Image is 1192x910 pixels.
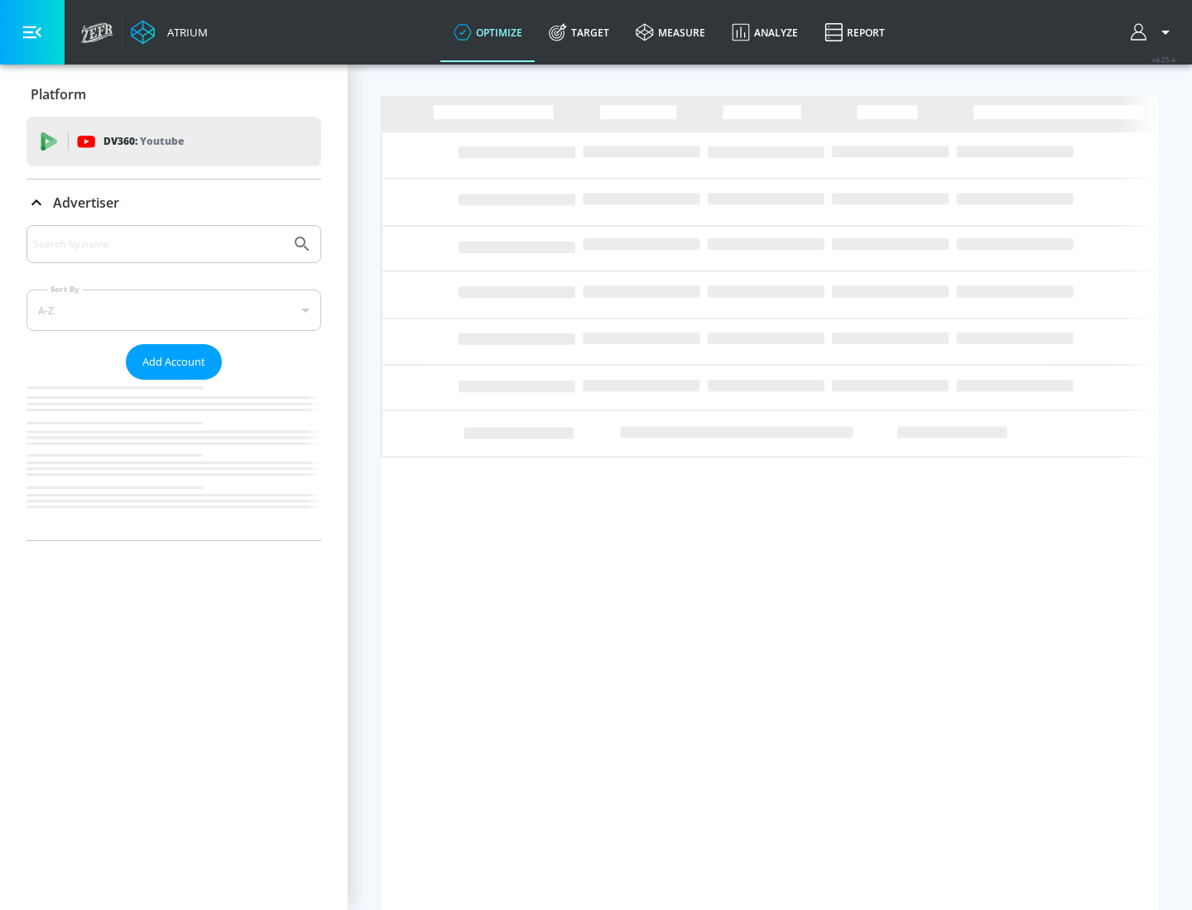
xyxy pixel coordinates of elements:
[622,2,719,62] a: measure
[719,2,811,62] a: Analyze
[26,71,321,117] div: Platform
[26,117,321,166] div: DV360: Youtube
[26,180,321,226] div: Advertiser
[142,352,205,371] span: Add Account
[811,2,898,62] a: Report
[1152,55,1175,64] span: v 4.25.4
[440,2,536,62] a: optimize
[103,132,184,151] p: DV360:
[33,233,284,255] input: Search by name
[140,132,184,150] p: Youtube
[26,380,321,540] nav: list of Advertiser
[31,85,86,103] p: Platform
[536,2,622,62] a: Target
[26,225,321,540] div: Advertiser
[53,194,119,212] p: Advertiser
[26,290,321,331] div: A-Z
[126,344,222,380] button: Add Account
[161,25,208,40] div: Atrium
[47,284,83,295] label: Sort By
[131,20,208,45] a: Atrium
